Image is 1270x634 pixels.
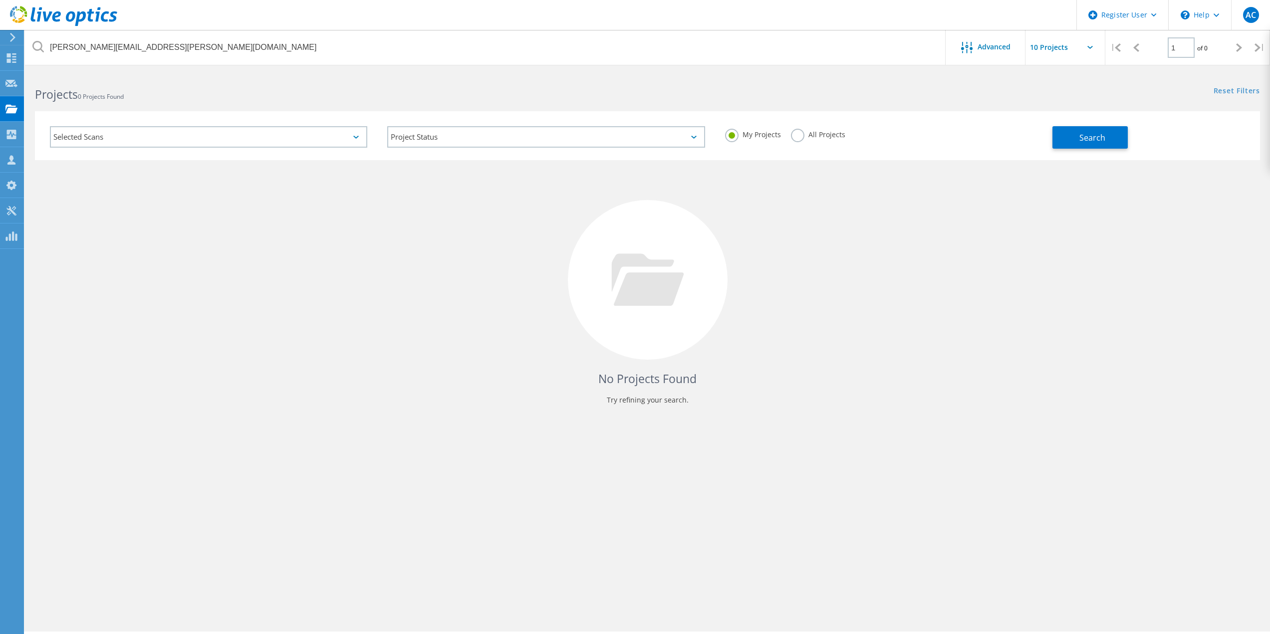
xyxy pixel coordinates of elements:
label: All Projects [791,129,845,138]
a: Reset Filters [1214,87,1260,96]
span: Advanced [978,43,1011,50]
label: My Projects [725,129,781,138]
svg: \n [1181,10,1190,19]
div: | [1250,30,1270,65]
input: Search projects by name, owner, ID, company, etc [25,30,946,65]
h4: No Projects Found [45,371,1250,387]
a: Live Optics Dashboard [10,21,117,28]
span: AC [1246,11,1256,19]
div: | [1105,30,1126,65]
span: 0 Projects Found [78,92,124,101]
p: Try refining your search. [45,392,1250,408]
div: Project Status [387,126,705,148]
span: of 0 [1197,44,1208,52]
div: Selected Scans [50,126,367,148]
b: Projects [35,86,78,102]
button: Search [1052,126,1128,149]
span: Search [1079,132,1105,143]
